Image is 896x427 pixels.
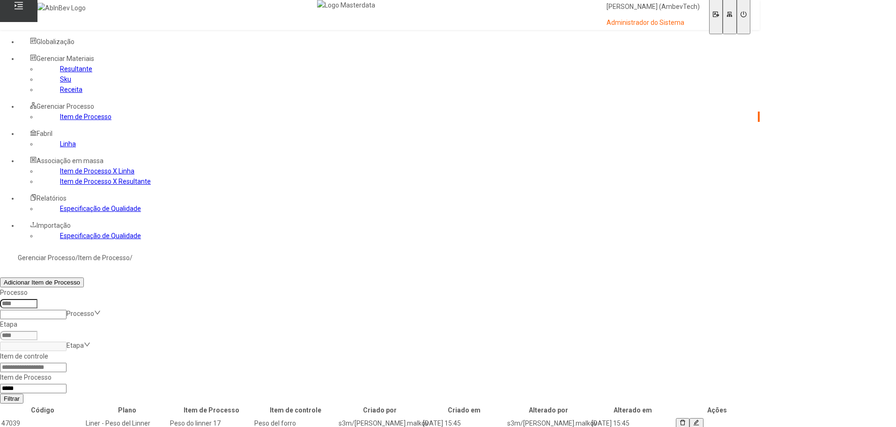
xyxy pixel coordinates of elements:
a: Sku [60,75,71,83]
a: Item de Processo X Linha [60,167,134,175]
span: Filtrar [4,395,20,402]
a: Resultante [60,65,92,73]
span: Importação [37,222,71,229]
span: Fabril [37,130,52,137]
a: Gerenciar Processo [18,254,75,262]
span: Adicionar Item de Processo [4,279,80,286]
nz-select-placeholder: Etapa [67,342,84,349]
span: Gerenciar Materiais [37,55,94,62]
th: Alterado em [591,405,674,416]
th: Código [1,405,84,416]
p: [PERSON_NAME] (AmbevTech) [607,2,700,12]
th: Item de Processo [170,405,253,416]
a: Especificação de Qualidade [60,205,141,212]
span: Globalização [37,38,74,45]
th: Plano [85,405,169,416]
nz-breadcrumb-separator: / [130,254,133,262]
th: Ações [675,405,759,416]
span: Associação em massa [37,157,104,165]
a: Linha [60,140,76,148]
th: Criado em [422,405,506,416]
a: Item de Processo X Resultante [60,178,151,185]
th: Item de controle [254,405,337,416]
a: Receita [60,86,82,93]
span: Gerenciar Processo [37,103,94,110]
nz-select-placeholder: Processo [67,310,94,317]
p: Administrador do Sistema [607,18,700,28]
nz-breadcrumb-separator: / [75,254,78,262]
a: Item de Processo [78,254,130,262]
a: Item de Processo [60,113,111,120]
th: Alterado por [507,405,590,416]
th: Criado por [338,405,422,416]
a: Especificação de Qualidade [60,232,141,240]
img: AbInBev Logo [37,3,86,13]
span: Relatórios [37,195,67,202]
